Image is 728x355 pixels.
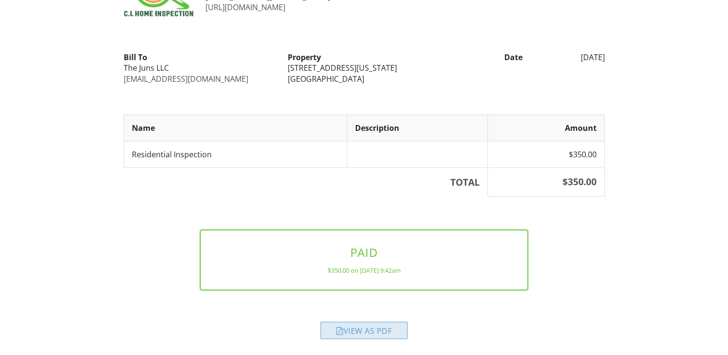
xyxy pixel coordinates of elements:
[347,114,487,141] th: Description
[216,246,512,259] h3: PAID
[124,52,147,63] strong: Bill To
[124,74,248,84] a: [EMAIL_ADDRESS][DOMAIN_NAME]
[124,114,347,141] th: Name
[288,63,440,73] div: [STREET_ADDRESS][US_STATE]
[205,2,285,13] a: [URL][DOMAIN_NAME]
[288,52,321,63] strong: Property
[487,114,604,141] th: Amount
[487,141,604,167] td: $350.00
[216,266,512,274] div: $350.00 on [DATE] 9:42am
[132,149,212,160] span: Residential Inspection
[124,63,276,73] div: The Juns LLC
[288,74,440,84] div: [GEOGRAPHIC_DATA]
[528,52,611,63] div: [DATE]
[446,52,528,63] div: Date
[487,168,604,197] th: $350.00
[320,328,408,339] a: View as PDF
[320,322,408,339] div: View as PDF
[124,168,487,197] th: TOTAL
